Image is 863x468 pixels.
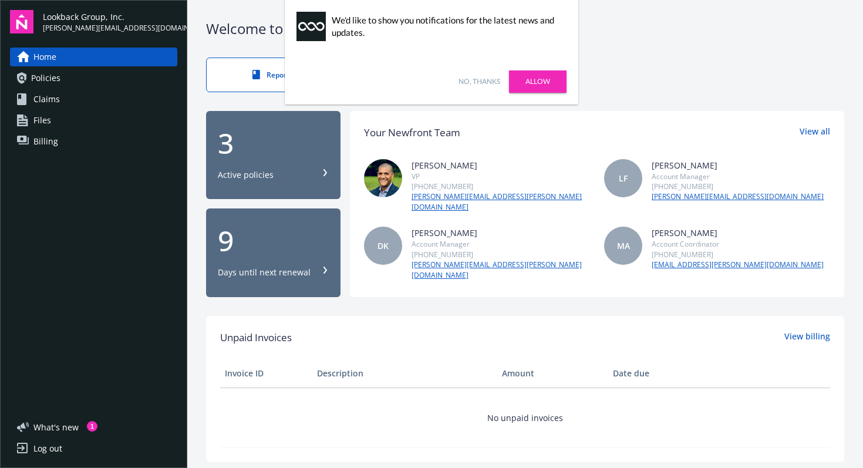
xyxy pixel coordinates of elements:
[412,191,590,213] a: [PERSON_NAME][EMAIL_ADDRESS][PERSON_NAME][DOMAIN_NAME]
[652,260,824,270] a: [EMAIL_ADDRESS][PERSON_NAME][DOMAIN_NAME]
[218,129,329,157] div: 3
[10,69,177,87] a: Policies
[784,330,830,345] a: View billing
[10,111,177,130] a: Files
[652,250,824,260] div: [PHONE_NUMBER]
[218,267,311,278] div: Days until next renewal
[412,227,590,239] div: [PERSON_NAME]
[43,11,177,23] span: Lookback Group, Inc.
[652,181,824,191] div: [PHONE_NUMBER]
[220,330,292,345] span: Unpaid Invoices
[617,240,630,252] span: MA
[206,208,341,297] button: 9Days until next renewal
[364,159,402,197] img: photo
[33,48,56,66] span: Home
[412,171,590,181] div: VP
[43,10,177,33] button: Lookback Group, Inc.[PERSON_NAME][EMAIL_ADDRESS][DOMAIN_NAME]
[33,111,51,130] span: Files
[220,359,312,388] th: Invoice ID
[230,70,335,80] div: Report claims
[412,239,590,249] div: Account Manager
[218,169,274,181] div: Active policies
[312,359,497,388] th: Description
[206,19,844,39] div: Welcome to Navigator , [PERSON_NAME]-france
[10,48,177,66] a: Home
[497,359,608,388] th: Amount
[206,58,359,92] a: Report claims
[364,125,460,140] div: Your Newfront Team
[412,250,590,260] div: [PHONE_NUMBER]
[206,111,341,200] button: 3Active policies
[43,23,177,33] span: [PERSON_NAME][EMAIL_ADDRESS][DOMAIN_NAME]
[87,421,97,432] div: 1
[10,132,177,151] a: Billing
[33,90,60,109] span: Claims
[652,227,824,239] div: [PERSON_NAME]
[412,181,590,191] div: [PHONE_NUMBER]
[31,69,60,87] span: Policies
[10,421,97,433] button: What's new1
[10,90,177,109] a: Claims
[218,227,329,255] div: 9
[619,172,628,184] span: LF
[509,70,567,93] a: Allow
[377,240,389,252] span: DK
[459,76,500,87] a: No, thanks
[412,159,590,171] div: [PERSON_NAME]
[412,260,590,281] a: [PERSON_NAME][EMAIL_ADDRESS][PERSON_NAME][DOMAIN_NAME]
[652,239,824,249] div: Account Coordinator
[33,439,62,458] div: Log out
[220,388,830,447] td: No unpaid invoices
[652,159,824,171] div: [PERSON_NAME]
[608,359,700,388] th: Date due
[33,421,79,433] span: What ' s new
[800,125,830,140] a: View all
[652,171,824,181] div: Account Manager
[10,10,33,33] img: navigator-logo.svg
[652,191,824,202] a: [PERSON_NAME][EMAIL_ADDRESS][DOMAIN_NAME]
[33,132,58,151] span: Billing
[332,14,561,39] div: We'd like to show you notifications for the latest news and updates.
